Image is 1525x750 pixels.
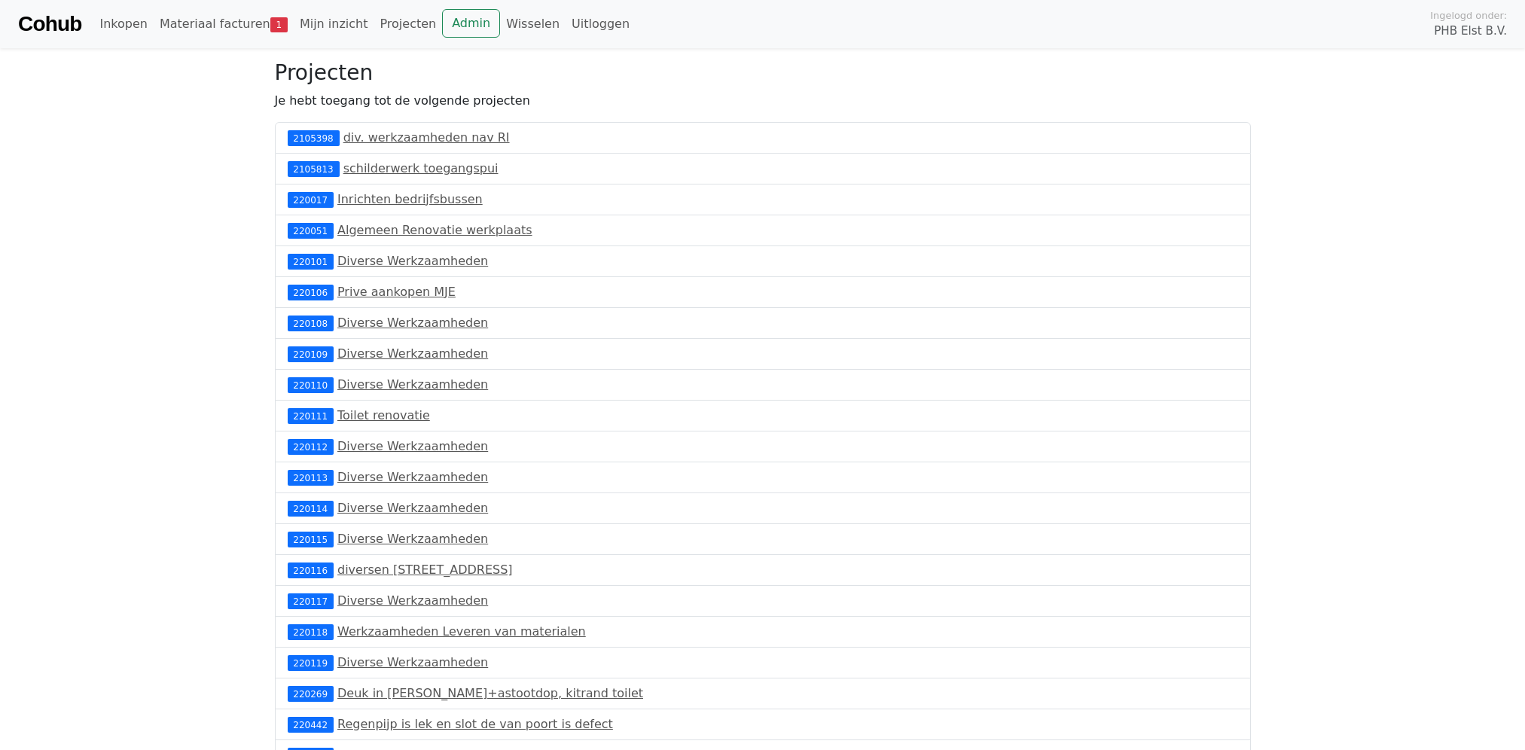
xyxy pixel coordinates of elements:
p: Je hebt toegang tot de volgende projecten [275,92,1251,110]
a: Prive aankopen MJE [337,285,456,299]
a: Diverse Werkzaamheden [337,439,488,453]
span: PHB Elst B.V. [1434,23,1507,40]
div: 220051 [288,223,334,238]
a: Wisselen [500,9,566,39]
div: 220114 [288,501,334,516]
span: 1 [270,17,288,32]
div: 220269 [288,686,334,701]
a: Cohub [18,6,81,42]
h3: Projecten [275,60,1251,86]
div: 220118 [288,624,334,639]
div: 220116 [288,562,334,578]
a: Regenpijp is lek en slot de van poort is defect [337,717,613,731]
div: 220109 [288,346,334,361]
div: 220110 [288,377,334,392]
a: Admin [442,9,500,38]
a: Materiaal facturen1 [154,9,294,39]
a: Toilet renovatie [337,408,430,422]
a: diversen [STREET_ADDRESS] [337,562,513,577]
a: Diverse Werkzaamheden [337,316,488,330]
a: Diverse Werkzaamheden [337,254,488,268]
a: div. werkzaamheden nav RI [343,130,510,145]
div: 220101 [288,254,334,269]
div: 220017 [288,192,334,207]
div: 220117 [288,593,334,608]
div: 2105398 [288,130,340,145]
div: 220108 [288,316,334,331]
a: Diverse Werkzaamheden [337,593,488,608]
a: Diverse Werkzaamheden [337,655,488,669]
a: Mijn inzicht [294,9,374,39]
a: schilderwerk toegangspui [343,161,499,175]
div: 220113 [288,470,334,485]
span: Ingelogd onder: [1430,8,1507,23]
div: 220111 [288,408,334,423]
div: 220119 [288,655,334,670]
a: Projecten [374,9,442,39]
a: Deuk in [PERSON_NAME]+astootdop, kitrand toilet [337,686,643,700]
div: 220112 [288,439,334,454]
a: Inkopen [93,9,153,39]
a: Diverse Werkzaamheden [337,346,488,361]
div: 220115 [288,532,334,547]
a: Werkzaamheden Leveren van materialen [337,624,586,639]
a: Uitloggen [566,9,636,39]
a: Inrichten bedrijfsbussen [337,192,483,206]
a: Algemeen Renovatie werkplaats [337,223,532,237]
a: Diverse Werkzaamheden [337,377,488,392]
a: Diverse Werkzaamheden [337,501,488,515]
a: Diverse Werkzaamheden [337,532,488,546]
div: 220106 [288,285,334,300]
div: 2105813 [288,161,340,176]
div: 220442 [288,717,334,732]
a: Diverse Werkzaamheden [337,470,488,484]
